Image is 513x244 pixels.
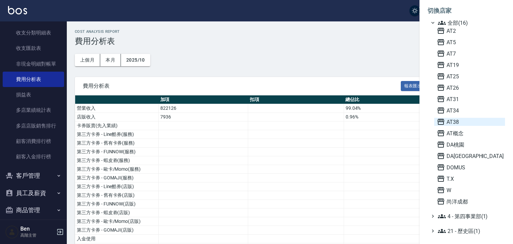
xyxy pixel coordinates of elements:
span: 全部(16) [438,19,502,27]
span: DA桃園 [437,141,502,149]
span: AT7 [437,50,502,58]
span: AT5 [437,38,502,46]
span: AT概念 [437,129,502,137]
span: DA[GEOGRAPHIC_DATA] [437,152,502,160]
li: 切換店家 [427,3,505,19]
span: 4 - 第四事業部(1) [438,212,502,220]
span: AT38 [437,118,502,126]
span: W [437,186,502,194]
span: T.X [437,175,502,183]
span: AT25 [437,72,502,80]
span: 尚洋成都 [437,197,502,206]
span: DOMUS [437,163,502,171]
span: AT2 [437,27,502,35]
span: AT26 [437,84,502,92]
span: 21 - 歷史區(1) [438,227,502,235]
span: AT34 [437,106,502,114]
span: AT19 [437,61,502,69]
span: AT31 [437,95,502,103]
